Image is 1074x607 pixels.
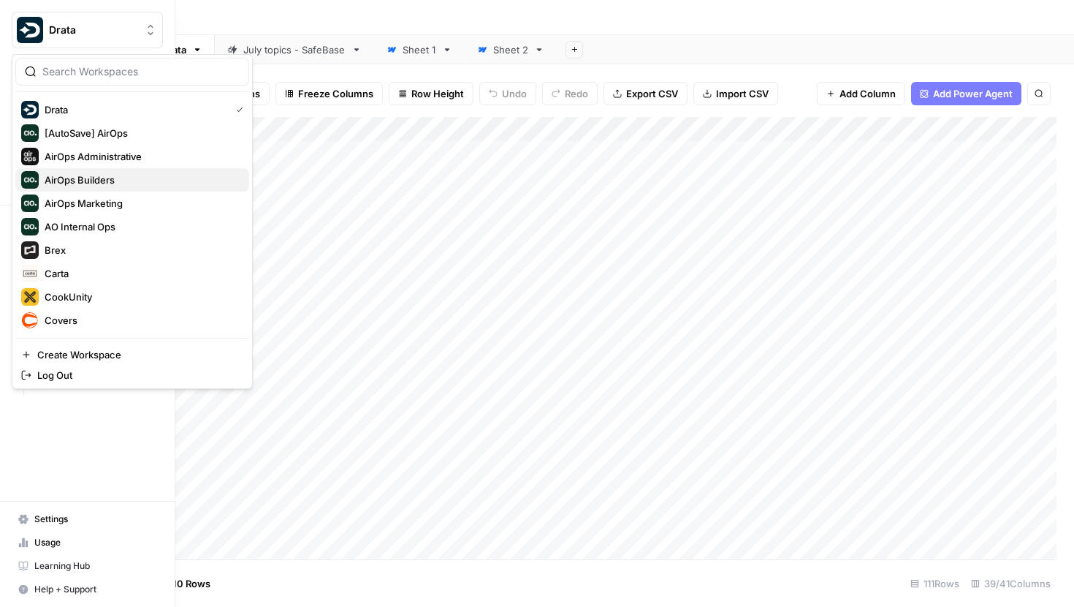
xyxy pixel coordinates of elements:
[21,265,39,282] img: Carta Logo
[465,35,557,64] a: Sheet 2
[12,54,253,389] div: Workspace: Drata
[542,82,598,105] button: Redo
[49,23,137,37] span: Drata
[12,508,163,531] a: Settings
[15,365,249,385] a: Log Out
[45,243,237,257] span: Brex
[21,218,39,235] img: AO Internal Ops Logo
[12,578,163,601] button: Help + Support
[34,583,156,596] span: Help + Support
[502,86,527,101] span: Undo
[21,288,39,306] img: CookUnity Logo
[243,42,346,57] div: July topics - SafeBase
[45,266,237,281] span: Carta
[626,86,678,101] span: Export CSV
[21,171,39,189] img: AirOps Builders Logo
[817,82,905,105] button: Add Column
[45,290,237,304] span: CookUnity
[15,344,249,365] a: Create Workspace
[12,12,163,48] button: Workspace: Drata
[45,313,237,328] span: Covers
[34,536,156,549] span: Usage
[965,572,1056,595] div: 39/41 Columns
[45,219,237,234] span: AO Internal Ops
[374,35,465,64] a: Sheet 1
[37,368,237,382] span: Log Out
[37,347,237,362] span: Create Workspace
[21,195,39,212] img: AirOps Marketing Logo
[215,35,374,64] a: July topics - SafeBase
[911,82,1021,105] button: Add Power Agent
[45,126,237,140] span: [AutoSave] AirOps
[21,148,39,165] img: AirOps Administrative Logo
[21,101,39,118] img: Drata Logo
[21,241,39,259] img: Brex Logo
[479,82,536,105] button: Undo
[42,64,240,79] input: Search Workspaces
[693,82,778,105] button: Import CSV
[411,86,464,101] span: Row Height
[389,82,473,105] button: Row Height
[12,531,163,554] a: Usage
[298,86,373,101] span: Freeze Columns
[152,576,210,591] span: Add 10 Rows
[493,42,528,57] div: Sheet 2
[45,102,224,117] span: Drata
[565,86,588,101] span: Redo
[904,572,965,595] div: 111 Rows
[275,82,383,105] button: Freeze Columns
[17,17,43,43] img: Drata Logo
[716,86,769,101] span: Import CSV
[21,312,39,329] img: Covers Logo
[34,513,156,526] span: Settings
[21,124,39,142] img: [AutoSave] AirOps Logo
[403,42,436,57] div: Sheet 1
[839,86,896,101] span: Add Column
[45,149,237,164] span: AirOps Administrative
[45,196,237,211] span: AirOps Marketing
[933,86,1013,101] span: Add Power Agent
[34,559,156,573] span: Learning Hub
[603,82,688,105] button: Export CSV
[12,554,163,578] a: Learning Hub
[45,173,237,187] span: AirOps Builders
